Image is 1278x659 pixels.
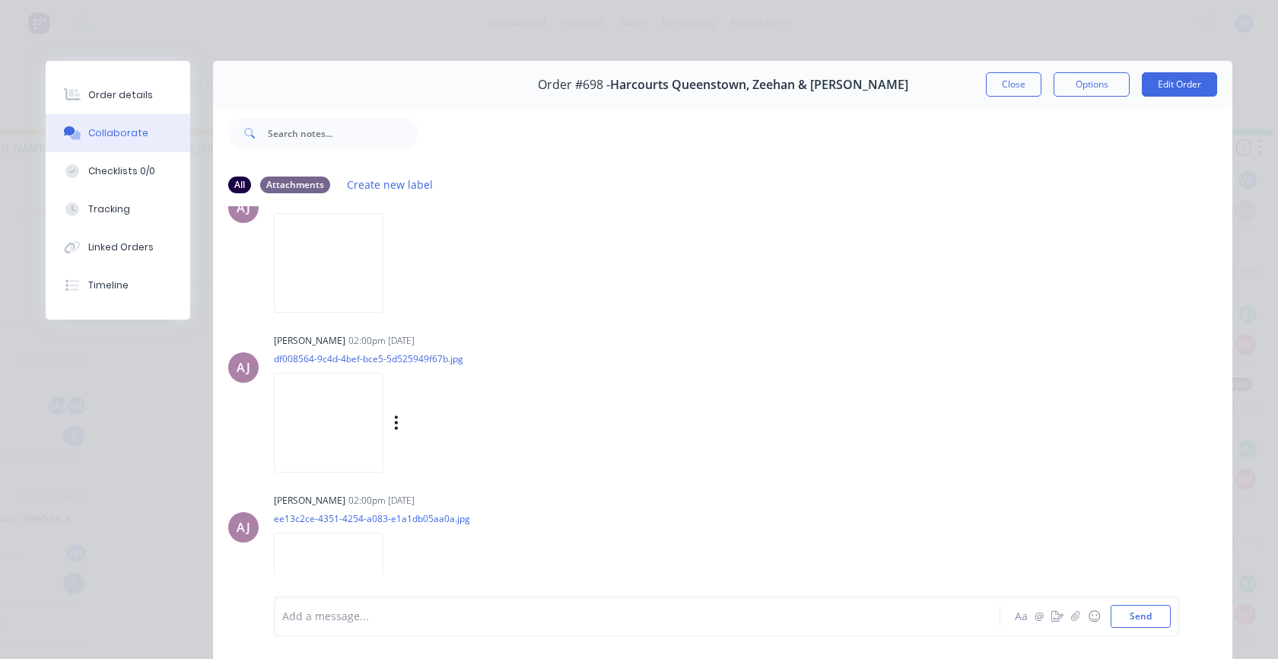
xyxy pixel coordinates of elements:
button: Checklists 0/0 [46,152,190,190]
div: Collaborate [88,126,148,140]
button: Edit Order [1142,72,1217,97]
div: AJ [237,518,250,536]
button: Timeline [46,266,190,304]
div: AJ [237,199,250,217]
div: All [228,177,251,193]
div: 02:00pm [DATE] [348,334,415,348]
div: Attachments [260,177,330,193]
div: AJ [237,358,250,377]
div: [PERSON_NAME] [274,334,345,348]
button: Close [986,72,1041,97]
button: Send [1111,605,1171,628]
button: Aa [1012,607,1030,626]
span: Order #698 - [538,78,610,92]
div: Checklists 0/0 [88,164,155,178]
button: @ [1030,607,1048,626]
div: Order details [88,88,153,102]
button: ☺ [1085,607,1103,626]
div: 02:00pm [DATE] [348,494,415,508]
button: Create new label [339,174,441,195]
button: Options [1054,72,1130,97]
div: Tracking [88,202,130,216]
div: [PERSON_NAME] [274,494,345,508]
div: Linked Orders [88,240,154,254]
button: Order details [46,76,190,114]
input: Search notes... [268,118,418,148]
button: Tracking [46,190,190,228]
button: Linked Orders [46,228,190,266]
button: Collaborate [46,114,190,152]
div: Timeline [88,279,129,292]
p: ee13c2ce-4351-4254-a083-e1a1db05aa0a.jpg [274,512,470,525]
span: Harcourts Queenstown, Zeehan & [PERSON_NAME] [610,78,908,92]
p: df008564-9c4d-4bef-bce5-5d525949f67b.jpg [274,352,553,365]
